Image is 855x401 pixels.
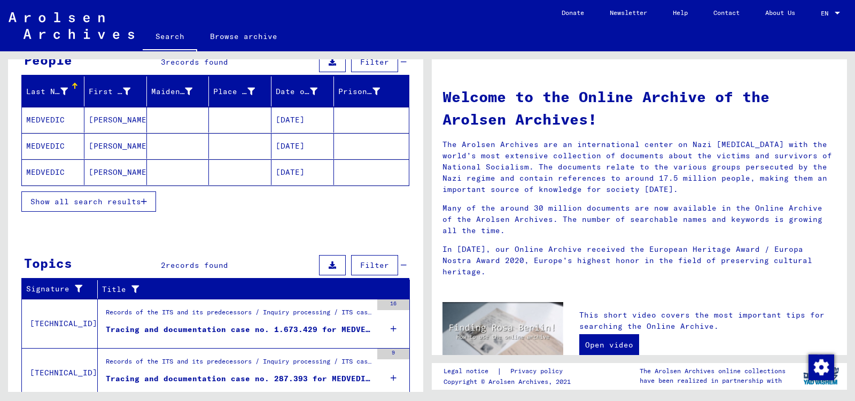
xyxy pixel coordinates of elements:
[26,86,68,97] div: Last Name
[351,255,398,275] button: Filter
[102,281,397,298] div: Title
[84,159,147,185] mat-cell: [PERSON_NAME]
[89,83,146,100] div: First Name
[197,24,290,49] a: Browse archive
[351,52,398,72] button: Filter
[106,373,372,384] div: Tracing and documentation case no. 287.393 for MEDVEDIC, [PERSON_NAME] born [DEMOGRAPHIC_DATA]
[640,366,786,376] p: The Arolsen Archives online collections
[26,281,97,298] div: Signature
[809,354,834,380] img: Change consent
[271,107,334,133] mat-cell: [DATE]
[271,76,334,106] mat-header-cell: Date of Birth
[147,76,209,106] mat-header-cell: Maiden Name
[143,24,197,51] a: Search
[444,366,497,377] a: Legal notice
[102,284,383,295] div: Title
[801,363,841,389] img: yv_logo.png
[84,133,147,159] mat-cell: [PERSON_NAME]
[84,107,147,133] mat-cell: [PERSON_NAME]
[166,57,228,67] span: records found
[22,76,84,106] mat-header-cell: Last Name
[22,348,98,397] td: [TECHNICAL_ID]
[360,260,389,270] span: Filter
[22,133,84,159] mat-cell: MEDVEDIC
[377,349,409,359] div: 9
[106,307,372,322] div: Records of the ITS and its predecessors / Inquiry processing / ITS case files as of 1947 / Reposi...
[442,203,836,236] p: Many of the around 30 million documents are now available in the Online Archive of the Arolsen Ar...
[9,12,134,39] img: Arolsen_neg.svg
[89,86,130,97] div: First Name
[821,10,833,17] span: EN
[161,260,166,270] span: 2
[161,57,166,67] span: 3
[151,86,193,97] div: Maiden Name
[640,376,786,385] p: have been realized in partnership with
[377,299,409,310] div: 16
[579,334,639,356] a: Open video
[26,283,84,295] div: Signature
[21,191,156,212] button: Show all search results
[271,133,334,159] mat-cell: [DATE]
[213,83,271,100] div: Place of Birth
[360,57,389,67] span: Filter
[271,159,334,185] mat-cell: [DATE]
[444,377,576,387] p: Copyright © Arolsen Archives, 2021
[106,357,372,372] div: Records of the ITS and its predecessors / Inquiry processing / ITS case files as of 1947 / Reposi...
[166,260,228,270] span: records found
[579,310,836,332] p: This short video covers the most important tips for searching the Online Archive.
[26,83,84,100] div: Last Name
[442,302,563,368] img: video.jpg
[84,76,147,106] mat-header-cell: First Name
[442,139,836,195] p: The Arolsen Archives are an international center on Nazi [MEDICAL_DATA] with the world’s most ext...
[444,366,576,377] div: |
[209,76,271,106] mat-header-cell: Place of Birth
[442,244,836,277] p: In [DATE], our Online Archive received the European Heritage Award / Europa Nostra Award 2020, Eu...
[22,159,84,185] mat-cell: MEDVEDIC
[338,86,380,97] div: Prisoner #
[24,50,72,70] div: People
[334,76,409,106] mat-header-cell: Prisoner #
[276,86,317,97] div: Date of Birth
[338,83,396,100] div: Prisoner #
[30,197,141,206] span: Show all search results
[22,299,98,348] td: [TECHNICAL_ID]
[442,86,836,130] h1: Welcome to the Online Archive of the Arolsen Archives!
[276,83,333,100] div: Date of Birth
[24,253,72,273] div: Topics
[502,366,576,377] a: Privacy policy
[22,107,84,133] mat-cell: MEDVEDIC
[213,86,255,97] div: Place of Birth
[151,83,209,100] div: Maiden Name
[106,324,372,335] div: Tracing and documentation case no. 1.673.429 for MEDVEDIC, [PERSON_NAME] born [DEMOGRAPHIC_DATA] ...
